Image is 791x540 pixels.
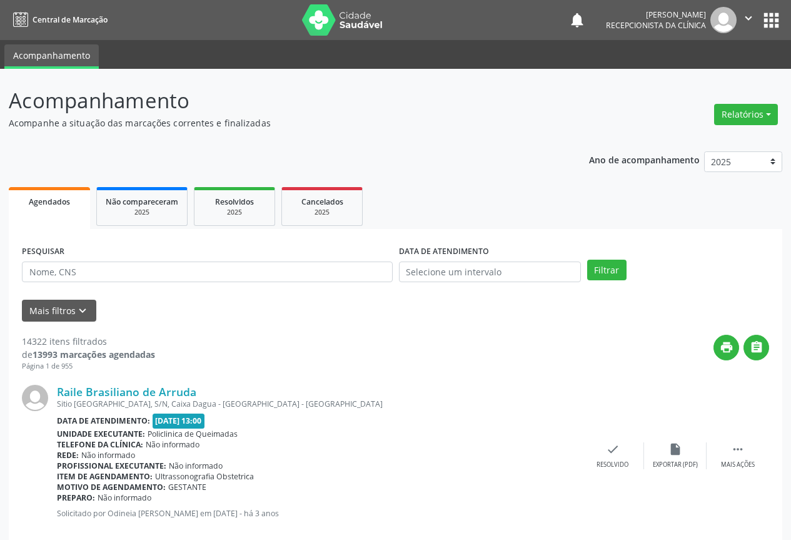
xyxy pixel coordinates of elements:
span: Recepcionista da clínica [606,20,706,31]
span: Não informado [169,461,223,471]
b: Data de atendimento: [57,415,150,426]
b: Unidade executante: [57,429,145,439]
div: Mais ações [721,461,755,469]
img: img [22,385,48,411]
button: Filtrar [587,260,627,281]
input: Nome, CNS [22,262,393,283]
div: [PERSON_NAME] [606,9,706,20]
b: Rede: [57,450,79,461]
div: de [22,348,155,361]
span: Não informado [98,492,151,503]
i:  [742,11,755,25]
i:  [731,442,745,456]
button: Relatórios [714,104,778,125]
span: Cancelados [301,196,343,207]
i: keyboard_arrow_down [76,304,89,318]
button:  [743,335,769,360]
span: Ultrassonografia Obstetrica [155,471,254,482]
div: Sitio [GEOGRAPHIC_DATA], S/N, Caixa Dagua - [GEOGRAPHIC_DATA] - [GEOGRAPHIC_DATA] [57,399,582,409]
b: Telefone da clínica: [57,439,143,450]
span: Não informado [81,450,135,461]
label: PESQUISAR [22,242,64,262]
button: notifications [568,11,586,29]
div: 2025 [291,208,353,217]
div: 14322 itens filtrados [22,335,155,348]
p: Acompanhe a situação das marcações correntes e finalizadas [9,116,550,130]
button: apps [760,9,782,31]
b: Preparo: [57,492,95,503]
span: Não informado [146,439,199,450]
a: Raile Brasiliano de Arruda [57,385,196,399]
img: img [710,7,737,33]
i: print [720,340,733,354]
button:  [737,7,760,33]
div: Exportar (PDF) [653,461,698,469]
span: Policlinica de Queimadas [148,429,238,439]
span: Agendados [29,196,70,207]
button: print [713,335,739,360]
div: Página 1 de 955 [22,361,155,372]
div: 2025 [203,208,266,217]
b: Profissional executante: [57,461,166,471]
input: Selecione um intervalo [399,262,581,283]
i: check [606,442,620,456]
label: DATA DE ATENDIMENTO [399,242,489,262]
span: Não compareceram [106,196,178,207]
div: 2025 [106,208,178,217]
span: [DATE] 13:00 [153,414,205,428]
a: Central de Marcação [9,9,108,30]
p: Solicitado por Odineia [PERSON_NAME] em [DATE] - há 3 anos [57,508,582,519]
button: Mais filtroskeyboard_arrow_down [22,300,96,322]
span: GESTANTE [168,482,206,492]
i: insert_drive_file [668,442,682,456]
i:  [750,340,763,354]
strong: 13993 marcações agendadas [33,349,155,360]
div: Resolvido [597,461,628,469]
span: Resolvidos [215,196,254,207]
b: Item de agendamento: [57,471,153,482]
a: Acompanhamento [4,44,99,69]
b: Motivo de agendamento: [57,482,166,492]
p: Ano de acompanhamento [589,151,700,167]
p: Acompanhamento [9,85,550,116]
span: Central de Marcação [33,14,108,25]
